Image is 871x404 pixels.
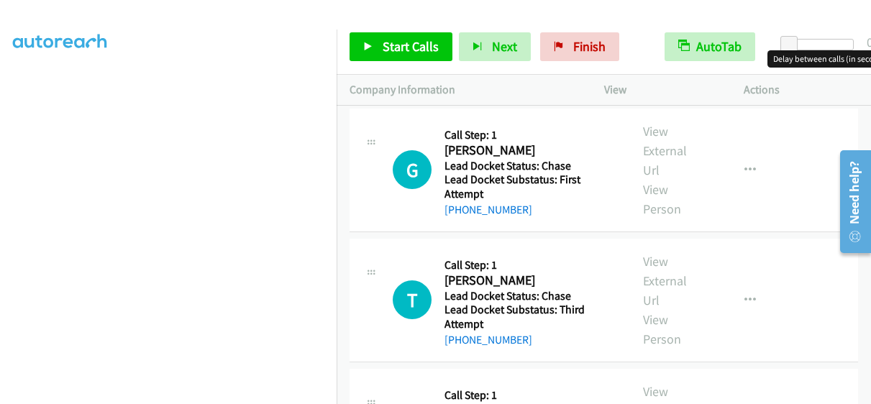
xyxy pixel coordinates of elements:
h2: [PERSON_NAME] [444,142,617,159]
a: View External Url [643,253,687,308]
h2: [PERSON_NAME] [444,272,617,289]
span: Next [492,38,517,55]
h5: Lead Docket Status: Chase [444,289,617,303]
span: Start Calls [383,38,439,55]
h5: Call Step: 1 [444,388,617,403]
a: View External Url [643,123,687,178]
h5: Lead Docket Substatus: First Attempt [444,173,617,201]
div: The call is yet to be attempted [393,150,432,189]
p: Company Information [350,81,578,98]
a: View Person [643,181,681,217]
span: Finish [573,38,606,55]
a: Start Calls [350,32,452,61]
h1: T [393,280,432,319]
a: [PHONE_NUMBER] [444,333,532,346]
h5: Lead Docket Substatus: Third Attempt [444,303,617,331]
iframe: Resource Center [829,144,871,259]
a: [PHONE_NUMBER] [444,203,532,216]
p: View [604,81,719,98]
p: Actions [744,81,858,98]
h1: G [393,150,432,189]
h5: Call Step: 1 [444,258,617,272]
h5: Call Step: 1 [444,128,617,142]
button: Next [459,32,531,61]
button: AutoTab [665,32,755,61]
h5: Lead Docket Status: Chase [444,159,617,173]
a: View Person [643,311,681,347]
a: Finish [540,32,619,61]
